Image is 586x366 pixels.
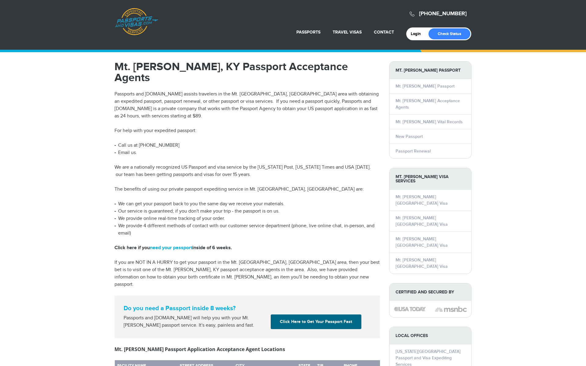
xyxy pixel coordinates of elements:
a: Mt. [PERSON_NAME] Vital Records [396,119,463,124]
a: Passports [296,30,320,35]
a: Mt. [PERSON_NAME] [GEOGRAPHIC_DATA] Visa [396,194,448,206]
h1: Mt. [PERSON_NAME], KY Passport Acceptance Agents [114,61,380,83]
strong: Do you need a Passport inside 8 weeks? [124,305,371,312]
a: Mt. [PERSON_NAME] [GEOGRAPHIC_DATA] Visa [396,257,448,269]
p: Passports and [DOMAIN_NAME] assists travelers in the Mt. [GEOGRAPHIC_DATA], [GEOGRAPHIC_DATA] are... [114,91,380,120]
a: Click Here to Get Your Passport Fast [271,314,361,329]
strong: Mt. [PERSON_NAME] Visa Services [389,168,471,190]
strong: LOCAL OFFICES [389,327,471,344]
strong: Mt. [PERSON_NAME] Passport [389,62,471,79]
a: Passport Renewal [396,149,431,154]
li: We provide online real-time tracking of your order. [114,215,380,222]
h3: Mt. [PERSON_NAME] Passport Application Acceptance Agent Locations [114,346,380,353]
p: For help with your expedited passport: [114,127,380,135]
li: Our service is guaranteed; if you don't make your trip - the passport is on us. [114,208,380,215]
img: image description [394,307,426,311]
li: Call us at [PHONE_NUMBER] [114,142,380,149]
a: need your passport [150,245,192,251]
a: Mt. [PERSON_NAME] Passport [396,84,454,89]
a: [PHONE_NUMBER] [419,10,467,17]
a: Mt. [PERSON_NAME] [GEOGRAPHIC_DATA] Visa [396,236,448,248]
li: We can get your passport back to you the same day we receive your materials. [114,200,380,208]
a: Mt. [PERSON_NAME] [GEOGRAPHIC_DATA] Visa [396,215,448,227]
a: Travel Visas [333,30,362,35]
a: New Passport [396,134,423,139]
p: We are a nationally recognized US Passport and visa service by the [US_STATE] Post, [US_STATE] Ti... [114,164,380,178]
li: Email us. [114,149,380,156]
div: Passports and [DOMAIN_NAME] will help you with your Mt. [PERSON_NAME] passport service. It's easy... [121,314,268,329]
p: If you are NOT IN A HURRY to get your passport in the Mt. [GEOGRAPHIC_DATA], [GEOGRAPHIC_DATA] ar... [114,259,380,288]
img: image description [435,306,467,313]
a: Mt. [PERSON_NAME] Acceptance Agents [396,98,460,110]
li: We provide 4 different methods of contact with our customer service department (phone, live onlin... [114,222,380,237]
a: Passports & [DOMAIN_NAME] [115,8,158,35]
a: Login [411,31,425,36]
a: Contact [374,30,394,35]
strong: Certified and Secured by [389,283,471,301]
a: Check Status [429,28,470,39]
p: The benefits of using our private passport expediting service in Mt. [GEOGRAPHIC_DATA], [GEOGRAPH... [114,186,380,193]
strong: Click here if you inside of 6 weeks. [114,245,232,251]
